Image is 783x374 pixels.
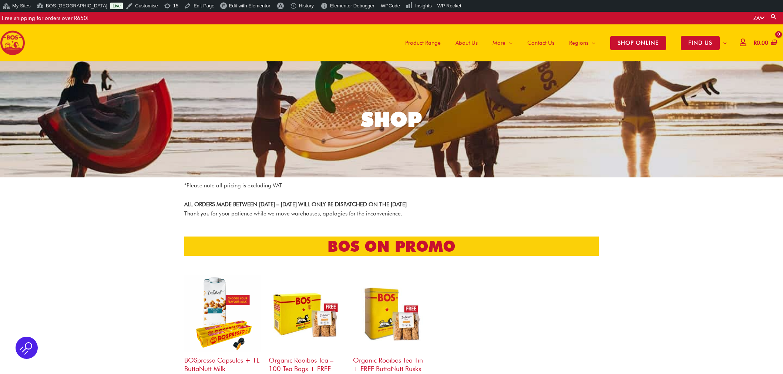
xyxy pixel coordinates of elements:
a: Regions [562,24,603,61]
h2: bos on promo [184,237,599,256]
div: Free shipping for orders over R650! [2,12,89,24]
span: More [493,32,505,54]
a: Contact Us [520,24,562,61]
img: organic rooibos tea 100 tea bags [269,275,346,352]
img: organic rooibos tea tin [353,275,430,352]
a: About Us [448,24,485,61]
h2: BOSpresso capsules + 1L ButtaNutt Milk [184,352,261,373]
span: SHOP ONLINE [610,36,666,50]
a: More [485,24,520,61]
bdi: 0.00 [754,40,768,46]
a: ZA [753,15,764,21]
strong: ALL ORDERS MADE BETWEEN [DATE] – [DATE] WILL ONLY BE DISPATCHED ON THE [DATE] [184,201,407,208]
span: Edit with Elementor [229,3,270,8]
img: bospresso capsules + 1l buttanutt milk [184,275,261,352]
span: FIND US [681,36,720,50]
span: Contact Us [527,32,554,54]
p: *Please note all pricing is excluding VAT [184,181,599,190]
span: Regions [569,32,588,54]
a: SHOP ONLINE [603,24,673,61]
p: Thank you for your patience while we move warehouses, apologies for the inconvenience. [184,200,599,218]
div: SHOP [361,109,422,130]
a: Live [110,3,123,9]
h2: Organic Rooibos Tea Tin + FREE ButtaNutt Rusks [353,352,430,373]
span: About Us [456,32,478,54]
span: R [754,40,757,46]
a: View Shopping Cart, empty [752,35,777,51]
a: Product Range [398,24,448,61]
span: Product Range [405,32,441,54]
nav: Site Navigation [392,24,734,61]
a: Search button [770,13,777,20]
